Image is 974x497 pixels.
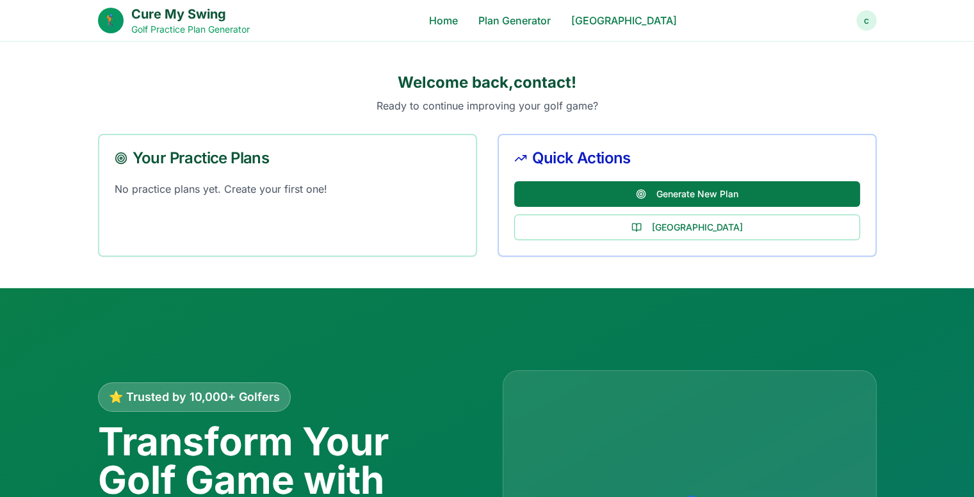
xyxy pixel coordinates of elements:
div: Your Practice Plans [115,151,460,166]
a: Home [429,13,458,28]
p: No practice plans yet. Create your first one! [115,181,460,197]
p: Ready to continue improving your golf game? [98,98,877,113]
span: 🏌️ [104,12,118,29]
div: Quick Actions [514,151,860,166]
button: c [856,10,877,31]
div: ⭐ Trusted by 10,000+ Golfers [98,382,291,412]
a: 🏌️Cure My SwingGolf Practice Plan Generator [98,5,250,36]
div: v 4.0.25 [36,20,63,31]
a: [GEOGRAPHIC_DATA] [571,13,677,28]
div: Keywords by Traffic [142,76,216,84]
a: Plan Generator [478,13,551,28]
img: logo_orange.svg [20,20,31,31]
div: Domain Overview [49,76,115,84]
img: website_grey.svg [20,33,31,44]
button: [GEOGRAPHIC_DATA] [514,215,860,240]
img: tab_domain_overview_orange.svg [35,74,45,85]
div: Domain: [DOMAIN_NAME] [33,33,141,44]
p: Golf Practice Plan Generator [131,23,250,36]
img: tab_keywords_by_traffic_grey.svg [127,74,138,85]
button: Generate New Plan [514,181,860,207]
h2: Welcome back, contact ! [98,72,877,93]
h1: Cure My Swing [131,5,250,23]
